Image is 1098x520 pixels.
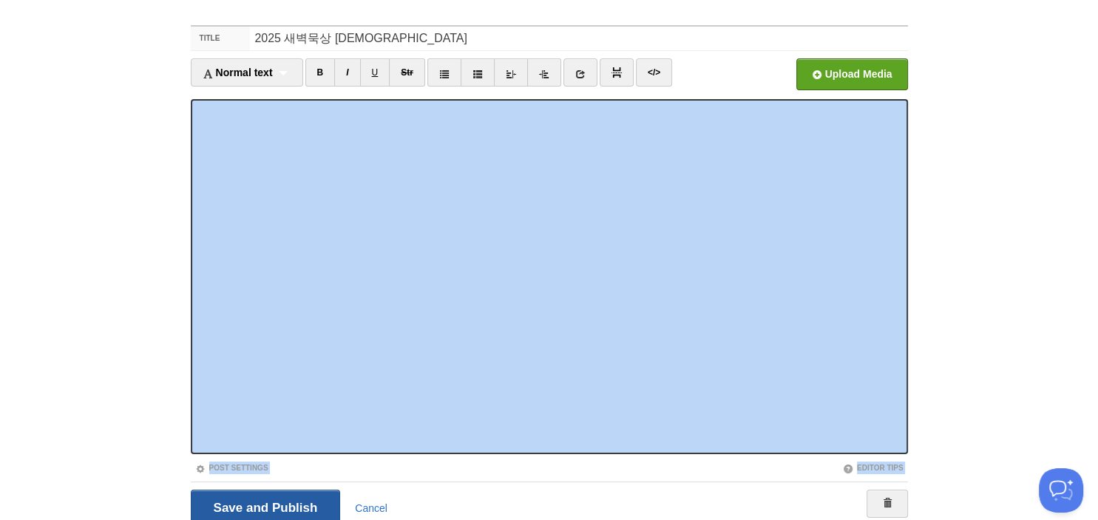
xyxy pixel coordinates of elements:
[334,58,360,87] a: I
[360,58,390,87] a: U
[1039,468,1083,513] iframe: Help Scout Beacon - Open
[611,67,622,78] img: pagebreak-icon.png
[636,58,672,87] a: </>
[843,464,904,472] a: Editor Tips
[355,502,387,514] a: Cancel
[401,67,413,78] del: Str
[191,27,251,50] label: Title
[203,67,273,78] span: Normal text
[305,58,336,87] a: B
[195,464,268,472] a: Post Settings
[389,58,425,87] a: Str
